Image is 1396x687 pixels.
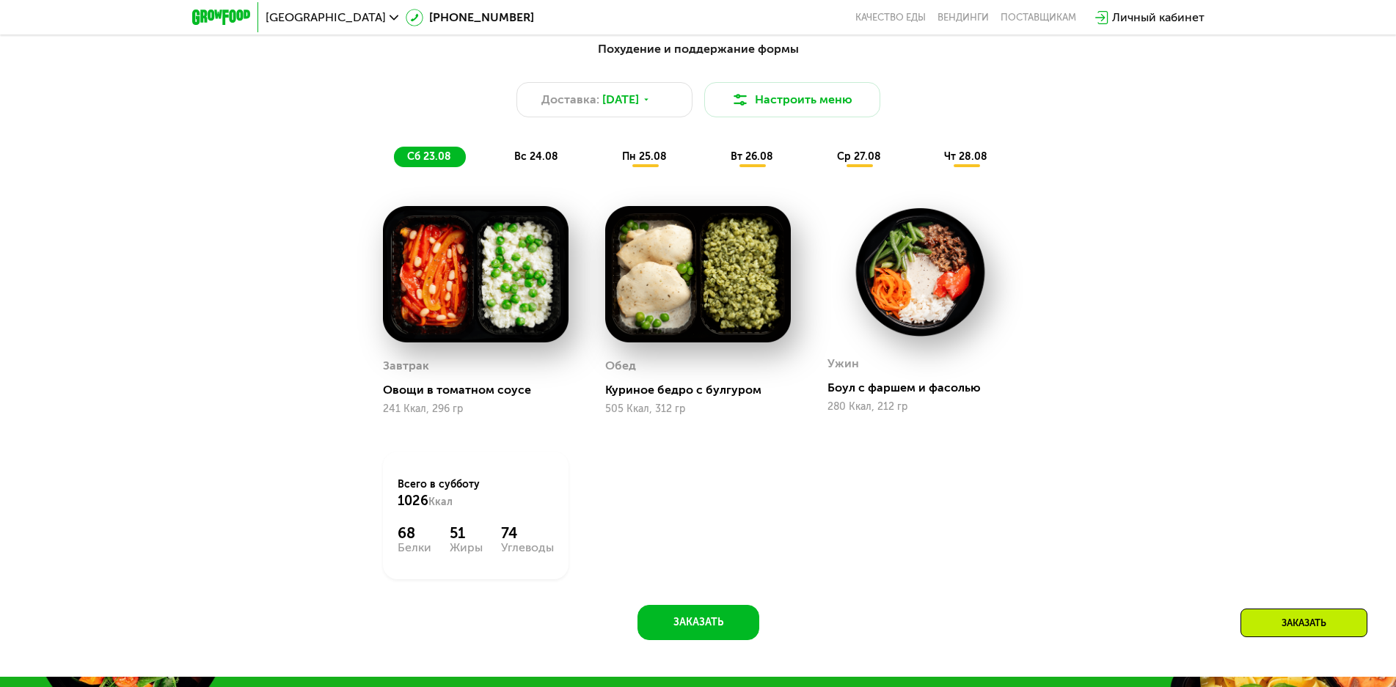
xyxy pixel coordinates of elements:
button: Заказать [637,605,759,640]
div: 68 [398,524,431,542]
div: Похудение и поддержание формы [264,40,1133,59]
span: [GEOGRAPHIC_DATA] [266,12,386,23]
div: 505 Ккал, 312 гр [605,403,791,415]
a: Вендинги [938,12,989,23]
a: [PHONE_NUMBER] [406,9,534,26]
div: Куриное бедро с булгуром [605,383,803,397]
a: Качество еды [855,12,926,23]
span: чт 28.08 [944,150,987,163]
div: 241 Ккал, 296 гр [383,403,569,415]
div: Жиры [450,542,483,554]
span: сб 23.08 [407,150,451,163]
button: Настроить меню [704,82,880,117]
div: Всего в субботу [398,477,554,510]
span: вт 26.08 [731,150,773,163]
div: Углеводы [501,542,554,554]
div: Овощи в томатном соусе [383,383,580,397]
span: Ккал [428,496,453,508]
div: 74 [501,524,554,542]
span: [DATE] [602,91,639,109]
div: Заказать [1240,609,1367,637]
div: поставщикам [1001,12,1076,23]
div: Боул с фаршем и фасолью [827,381,1025,395]
span: ср 27.08 [837,150,881,163]
span: Доставка: [541,91,599,109]
div: Ужин [827,353,859,375]
div: 280 Ккал, 212 гр [827,401,1013,413]
span: вс 24.08 [514,150,558,163]
div: 51 [450,524,483,542]
div: Белки [398,542,431,554]
span: 1026 [398,493,428,509]
span: пн 25.08 [622,150,667,163]
div: Личный кабинет [1112,9,1205,26]
div: Завтрак [383,355,429,377]
div: Обед [605,355,636,377]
